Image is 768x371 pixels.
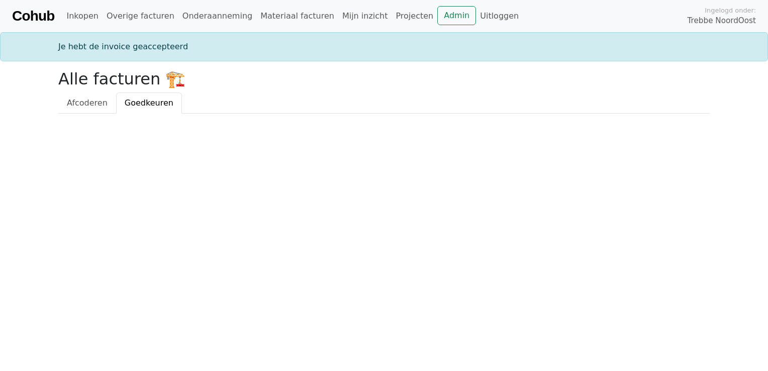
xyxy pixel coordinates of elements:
a: Goedkeuren [116,92,182,114]
a: Inkopen [62,6,102,26]
a: Materiaal facturen [256,6,338,26]
span: Afcoderen [67,98,108,108]
a: Overige facturen [103,6,178,26]
a: Uitloggen [476,6,523,26]
a: Admin [437,6,476,25]
span: Goedkeuren [125,98,173,108]
span: Ingelogd onder: [705,6,756,15]
a: Afcoderen [58,92,116,114]
h2: Alle facturen 🏗️ [58,69,710,88]
span: Trebbe NoordOost [688,15,756,27]
a: Cohub [12,4,54,28]
a: Mijn inzicht [338,6,392,26]
a: Onderaanneming [178,6,256,26]
a: Projecten [392,6,437,26]
div: Je hebt de invoice geaccepteerd [52,41,716,53]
